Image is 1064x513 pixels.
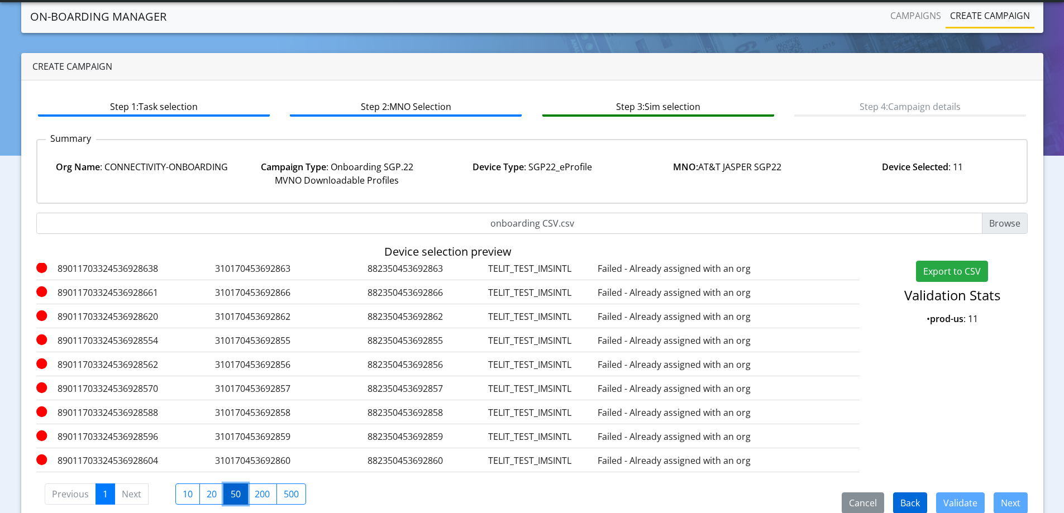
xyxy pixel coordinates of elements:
strong: Org Name [56,161,100,173]
label: 310170453692856 [169,358,337,371]
a: Campaigns [886,4,946,27]
label: 89011703324536928638 [36,262,165,275]
label: 310170453692863 [169,262,337,275]
label: 500 [276,483,306,505]
label: TELIT_TEST_IMSINTL [474,358,586,371]
label: 310170453692855 [169,334,337,347]
div: : SGP22_eProfile [435,160,629,187]
label: 200 [247,483,277,505]
btn: Step 1: Task selection [38,95,270,117]
btn: Step 3: Sim selection [542,95,774,117]
label: 89011703324536928570 [36,382,165,395]
label: TELIT_TEST_IMSINTL [474,262,586,275]
button: Export to CSV [916,261,988,282]
label: 310170453692859 [169,430,337,443]
label: 20 [199,483,224,505]
label: 310170453692857 [169,382,337,395]
label: 882350453692862 [341,310,470,323]
label: 310170453692866 [169,286,337,299]
btn: Step 4: Campaign details [794,95,1026,117]
label: TELIT_TEST_IMSINTL [474,286,586,299]
label: TELIT_TEST_IMSINTL [474,454,586,467]
label: TELIT_TEST_IMSINTL [474,334,586,347]
label: TELIT_TEST_IMSINTL [474,310,586,323]
label: Failed - Already assigned with an org [590,406,758,419]
h4: Validation Stats [876,287,1028,304]
label: Failed - Already assigned with an org [590,334,758,347]
label: Failed - Already assigned with an org [590,430,758,443]
label: 89011703324536928604 [36,454,165,467]
label: 882350453692860 [341,454,470,467]
label: 882350453692856 [341,358,470,371]
h5: Device selection preview [36,245,860,258]
label: TELIT_TEST_IMSINTL [474,430,586,443]
div: : Onboarding SGP.22 MVNO Downloadable Profiles [239,160,434,187]
label: 310170453692860 [169,454,337,467]
label: 882350453692866 [341,286,470,299]
a: 1 [96,483,115,505]
p: • : 11 [876,312,1028,325]
label: 310170453692862 [169,310,337,323]
label: 10 [175,483,200,505]
label: 50 [223,483,248,505]
strong: Device Type [473,161,524,173]
label: Failed - Already assigned with an org [590,262,758,275]
div: : 11 [825,160,1020,187]
label: 89011703324536928661 [36,286,165,299]
label: 310170453692858 [169,406,337,419]
a: On-Boarding Manager [30,6,166,28]
label: 882350453692857 [341,382,470,395]
label: 882350453692863 [341,262,470,275]
label: Failed - Already assigned with an org [590,310,758,323]
p: Summary [46,132,96,145]
strong: MNO: [673,161,698,173]
strong: prod-us [930,313,963,325]
a: Create campaign [946,4,1034,27]
label: 882350453692855 [341,334,470,347]
label: 89011703324536928562 [36,358,165,371]
label: Failed - Already assigned with an org [590,286,758,299]
label: 882350453692859 [341,430,470,443]
div: : CONNECTIVITY-ONBOARDING [44,160,239,187]
div: Create campaign [21,53,1043,80]
strong: Device Selected [882,161,948,173]
div: AT&T JASPER SGP22 [629,160,824,187]
label: 89011703324536928596 [36,430,165,443]
label: TELIT_TEST_IMSINTL [474,382,586,395]
label: 89011703324536928588 [36,406,165,419]
strong: Campaign Type [261,161,326,173]
label: 89011703324536928554 [36,334,165,347]
label: TELIT_TEST_IMSINTL [474,406,586,419]
label: 89011703324536928620 [36,310,165,323]
label: 882350453692858 [341,406,470,419]
label: Failed - Already assigned with an org [590,454,758,467]
btn: Step 2: MNO Selection [290,95,522,117]
label: Failed - Already assigned with an org [590,358,758,371]
label: Failed - Already assigned with an org [590,382,758,395]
